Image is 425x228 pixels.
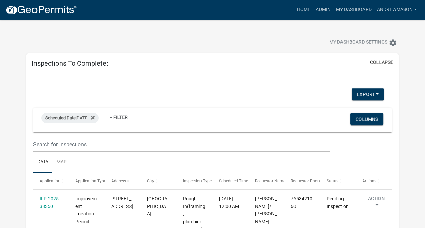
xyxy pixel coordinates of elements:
[350,113,383,125] button: Columns
[320,173,356,189] datatable-header-cell: Status
[183,179,212,183] span: Inspection Type
[219,196,239,209] span: 09/24/2025, 12:00 AM
[32,59,108,67] h5: Inspections To Complete:
[284,173,320,189] datatable-header-cell: Requestor Phone
[219,179,248,183] span: Scheduled Time
[75,179,106,183] span: Application Type
[33,138,330,152] input: Search for inspections
[291,179,322,183] span: Requestor Phone
[362,195,390,212] button: Action
[33,173,69,189] datatable-header-cell: Application
[111,179,126,183] span: Address
[33,152,52,173] a: Data
[69,173,105,189] datatable-header-cell: Application Type
[352,88,384,100] button: Export
[255,179,285,183] span: Requestor Name
[374,3,420,16] a: AndrewMason
[327,196,349,209] span: Pending Inspection
[291,196,312,209] span: 7653421060
[333,3,374,16] a: My Dashboard
[212,173,248,189] datatable-header-cell: Scheduled Time
[104,111,133,123] a: + Filter
[248,173,284,189] datatable-header-cell: Requestor Name
[362,179,376,183] span: Actions
[370,59,393,66] button: collapse
[40,196,60,209] a: ILP-2025-38350
[389,39,397,47] i: settings
[40,179,61,183] span: Application
[111,196,133,209] span: 10781 N GASBURG RD
[45,115,76,120] span: Scheduled Date
[147,196,168,217] span: MOORESVILLE
[324,36,402,49] button: My Dashboard Settingssettings
[356,173,392,189] datatable-header-cell: Actions
[52,152,71,173] a: Map
[313,3,333,16] a: Admin
[75,196,97,224] span: Improvement Location Permit
[176,173,212,189] datatable-header-cell: Inspection Type
[147,179,154,183] span: City
[327,179,338,183] span: Status
[105,173,141,189] datatable-header-cell: Address
[329,39,387,47] span: My Dashboard Settings
[141,173,176,189] datatable-header-cell: City
[294,3,313,16] a: Home
[41,113,99,123] div: [DATE]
